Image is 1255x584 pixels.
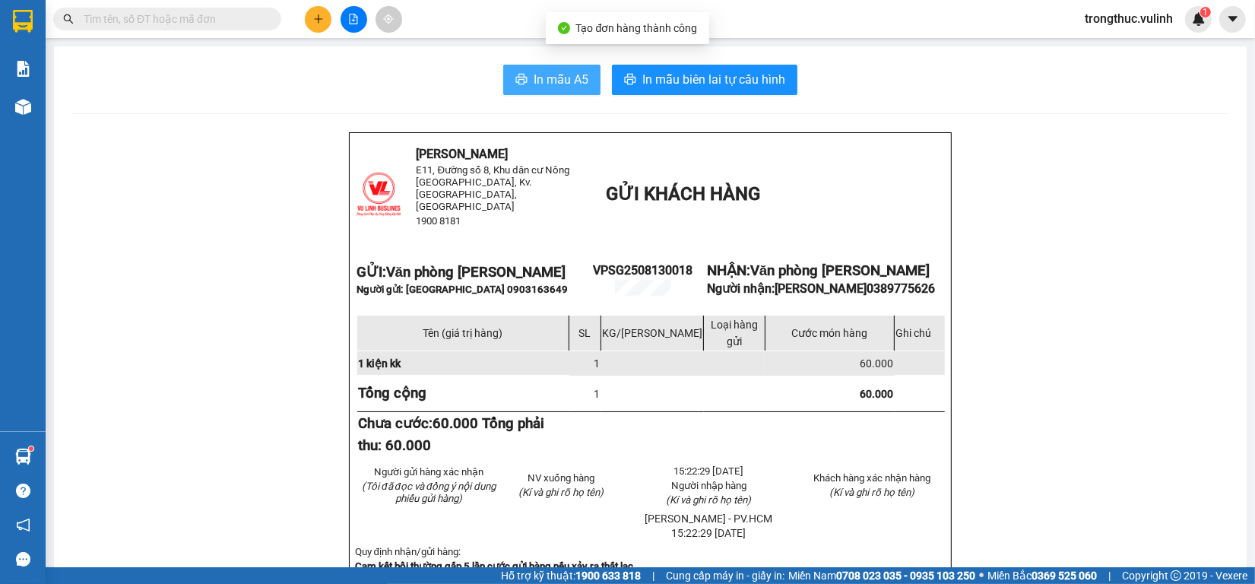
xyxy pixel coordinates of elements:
sup: 1 [1200,7,1211,17]
span: printer [515,73,528,87]
span: Văn phòng [PERSON_NAME] [750,262,930,279]
span: Miền Nam [788,567,975,584]
span: [PERSON_NAME] [417,147,509,161]
span: caret-down [1226,12,1240,26]
img: warehouse-icon [15,449,31,465]
strong: 0369 525 060 [1032,570,1097,582]
strong: Tổng cộng [358,385,426,401]
td: SL [569,316,601,351]
span: 1 [594,388,600,400]
span: Miền Bắc [987,567,1097,584]
span: question-circle [16,484,30,498]
span: GỬI KHÁCH HÀNG [606,183,760,205]
span: | [652,567,654,584]
strong: 1900 633 818 [575,570,641,582]
strong: Người nhận: [707,281,935,296]
td: Ghi chú [895,316,946,351]
span: search [63,14,74,24]
span: 60.000 Tổng phải thu: 60.000 [358,415,544,454]
sup: 1 [29,446,33,451]
img: icon-new-feature [1192,12,1206,26]
li: E11, Đường số 8, Khu dân cư Nông [GEOGRAPHIC_DATA], Kv.[GEOGRAPHIC_DATA], [GEOGRAPHIC_DATA] [7,33,290,110]
input: Tìm tên, số ĐT hoặc mã đơn [84,11,263,27]
span: ⚪️ [979,573,984,579]
img: logo [357,172,401,217]
span: Hỗ trợ kỹ thuật: [501,567,641,584]
span: printer [624,73,636,87]
span: [PERSON_NAME] - PV.HCM [645,513,773,525]
span: 15:22:29 [DATE] [674,465,744,477]
span: Văn phòng [PERSON_NAME] [386,264,566,281]
td: KG/[PERSON_NAME] [601,316,703,351]
button: caret-down [1219,6,1246,33]
span: Tạo đơn hàng thành công [576,22,698,34]
strong: Chưa cước: [358,415,544,454]
span: (Kí và ghi rõ họ tên) [518,487,604,498]
span: phone [7,113,19,125]
span: Người gửi: [GEOGRAPHIC_DATA] 0903163649 [357,284,568,295]
span: trongthuc.vulinh [1073,9,1185,28]
strong: GỬI: [357,264,566,281]
td: Loại hàng gửi [703,316,765,351]
span: 1 kiện kk [358,357,401,370]
button: file-add [341,6,367,33]
span: environment [87,36,100,49]
strong: NHẬN: [707,262,930,279]
span: 15:22:29 [DATE] [672,527,746,539]
span: 60.000 [860,388,893,400]
span: In mẫu A5 [534,70,588,89]
span: In mẫu biên lai tự cấu hình [642,70,785,89]
img: logo.jpg [7,7,83,83]
span: copyright [1171,570,1181,581]
span: NV xuống hàng [528,472,594,484]
span: message [16,552,30,567]
strong: 0708 023 035 - 0935 103 250 [836,570,975,582]
span: aim [383,14,394,24]
em: (Tôi đã đọc và đồng ý nội dung phiếu gửi hàng) [362,481,496,504]
span: plus [313,14,324,24]
td: Tên (giá trị hàng) [357,316,569,351]
span: 1 [594,357,600,370]
img: solution-icon [15,61,31,77]
button: printerIn mẫu A5 [503,65,601,95]
span: file-add [348,14,359,24]
span: Quy định nhận/gửi hàng: [355,546,461,557]
img: warehouse-icon [15,99,31,115]
span: Người nhập hàng [671,480,746,491]
span: VPSG2508130018 [593,263,692,278]
li: 1900 8181 [7,109,290,129]
span: check-circle [558,22,570,34]
span: notification [16,518,30,532]
strong: Cam kết bồi thường gấp 5 lần cước gửi hàng nếu xảy ra thất lạc [355,560,633,572]
td: Cước món hàng [765,316,894,351]
button: plus [305,6,331,33]
span: (Kí và ghi rõ họ tên) [667,494,752,506]
span: E11, Đường số 8, Khu dân cư Nông [GEOGRAPHIC_DATA], Kv.[GEOGRAPHIC_DATA], [GEOGRAPHIC_DATA] [417,164,570,212]
span: Cung cấp máy in - giấy in: [666,567,784,584]
span: 1900 8181 [417,215,461,227]
span: 60.000 [860,357,893,370]
img: logo-vxr [13,10,33,33]
b: [PERSON_NAME] [87,10,215,29]
span: 0389775626 [867,281,935,296]
span: Người gửi hàng xác nhận [374,466,483,478]
span: Khách hàng xác nhận hàng [813,472,930,484]
span: | [1108,567,1111,584]
span: 1 [1203,7,1208,17]
span: [PERSON_NAME] [775,281,935,296]
button: printerIn mẫu biên lai tự cấu hình [612,65,797,95]
button: aim [376,6,402,33]
span: (Kí và ghi rõ họ tên) [829,487,914,498]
